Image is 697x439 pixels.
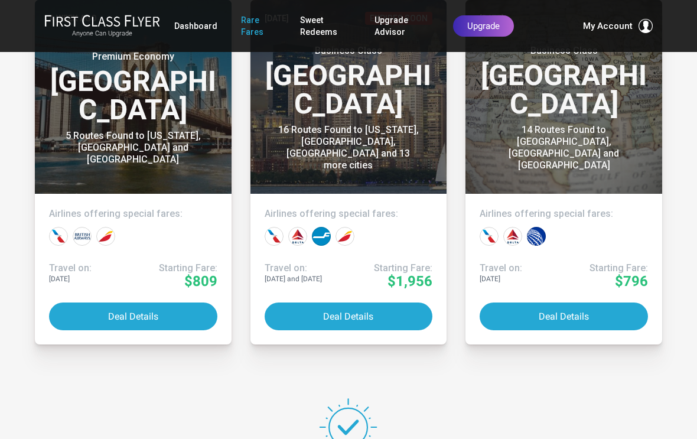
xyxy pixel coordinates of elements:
[453,15,514,37] a: Upgrade
[265,208,433,220] h4: Airlines offering special fares:
[288,227,307,246] div: Delta Airlines
[44,30,160,38] small: Anyone Can Upgrade
[49,208,217,220] h4: Airlines offering special fares:
[265,45,433,118] h3: [GEOGRAPHIC_DATA]
[503,227,522,246] div: Delta Airlines
[49,227,68,246] div: American Airlines
[583,19,653,33] button: My Account
[73,227,92,246] div: British Airways
[49,51,217,124] h3: [GEOGRAPHIC_DATA]
[480,45,648,118] h3: [GEOGRAPHIC_DATA]
[480,208,648,220] h4: Airlines offering special fares:
[241,9,276,43] a: Rare Fares
[265,303,433,330] button: Deal Details
[527,227,546,246] div: United
[96,227,115,246] div: Iberia
[44,14,160,27] img: First Class Flyer
[49,303,217,330] button: Deal Details
[374,9,429,43] a: Upgrade Advisor
[480,303,648,330] button: Deal Details
[300,9,351,43] a: Sweet Redeems
[174,15,217,37] a: Dashboard
[44,14,160,38] a: First Class FlyerAnyone Can Upgrade
[59,51,207,63] small: Premium Economy
[312,227,331,246] div: Finnair
[480,227,499,246] div: American Airlines
[490,124,638,171] div: 14 Routes Found to [GEOGRAPHIC_DATA], [GEOGRAPHIC_DATA] and [GEOGRAPHIC_DATA]
[336,227,354,246] div: Iberia
[265,227,284,246] div: American Airlines
[275,124,422,171] div: 16 Routes Found to [US_STATE], [GEOGRAPHIC_DATA], [GEOGRAPHIC_DATA] and 13 more cities
[583,19,633,33] span: My Account
[59,130,207,165] div: 5 Routes Found to [US_STATE], [GEOGRAPHIC_DATA] and [GEOGRAPHIC_DATA]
